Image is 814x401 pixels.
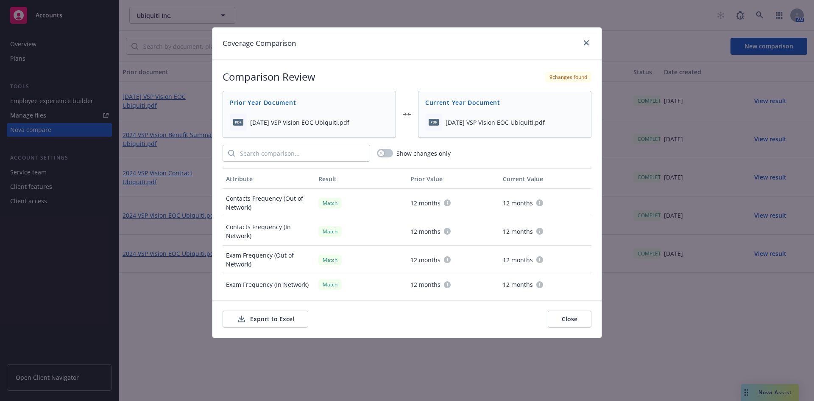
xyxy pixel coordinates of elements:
button: Prior Value [407,168,499,189]
span: 12 months [410,199,440,208]
button: Close [548,311,591,328]
h1: Coverage Comparison [223,38,296,49]
div: Exam Frequency (Out of Network) [223,246,315,274]
div: Match [318,226,342,237]
span: 12 months [410,255,440,264]
span: 12 months [503,199,533,208]
div: Match [318,198,342,208]
input: Search comparison... [235,145,370,161]
div: Exam Frequency (In Network) [223,274,315,295]
span: Prior Year Document [230,98,389,107]
div: Match [318,255,342,265]
span: [DATE] VSP Vision EOC Ubiquiti.pdf [446,118,545,127]
button: Result [315,168,407,189]
span: 12 months [410,227,440,236]
div: Match [318,279,342,290]
span: Current Year Document [425,98,584,107]
div: Prior Value [410,174,496,183]
a: close [581,38,591,48]
div: Result [318,174,404,183]
div: Contacts Frequency (Out of Network) [223,189,315,217]
div: Attribute [226,174,312,183]
span: 12 months [503,255,533,264]
button: Export to Excel [223,311,308,328]
span: [DATE] VSP Vision EOC Ubiquiti.pdf [250,118,349,127]
svg: Search [228,150,235,157]
span: Show changes only [396,149,451,158]
span: 12 months [503,227,533,236]
div: 9 changes found [545,72,591,82]
button: Current Value [499,168,592,189]
h2: Comparison Review [223,70,315,84]
div: Contacts Frequency (In Network) [223,217,315,246]
button: Attribute [223,168,315,189]
span: 12 months [503,280,533,289]
span: 12 months [410,280,440,289]
div: Current Value [503,174,588,183]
